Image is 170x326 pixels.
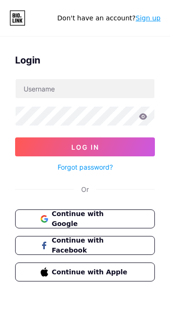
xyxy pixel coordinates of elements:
span: Continue with Facebook [52,235,130,255]
div: Or [81,184,89,194]
button: Log In [15,137,155,156]
input: Username [16,79,154,98]
a: Sign up [136,14,161,22]
span: Continue with Apple [52,267,130,277]
button: Continue with Google [15,209,155,228]
a: Forgot password? [58,162,113,172]
button: Continue with Facebook [15,236,155,255]
button: Continue with Apple [15,263,155,281]
div: Login [15,53,155,67]
span: Log In [71,143,99,151]
div: Don't have an account? [57,13,161,23]
span: Continue with Google [52,209,130,229]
